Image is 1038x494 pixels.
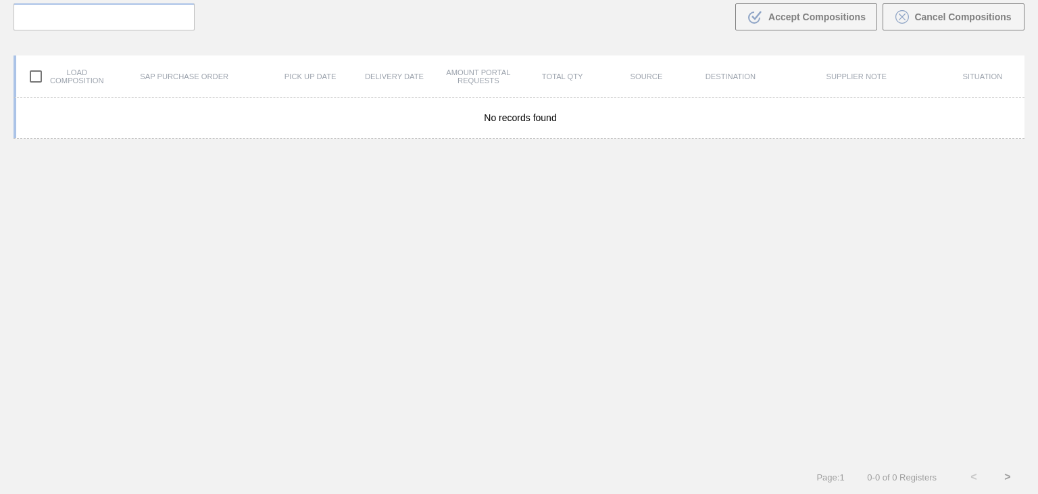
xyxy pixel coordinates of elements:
div: Situation [941,72,1024,81]
div: Source [604,72,688,81]
div: Amount Portal Requests [437,68,520,85]
button: < [957,460,991,494]
div: Total Qty [520,72,604,81]
div: Destination [689,72,772,81]
div: Supplier Note [772,72,941,81]
span: No records found [484,112,556,123]
button: > [991,460,1024,494]
span: Cancel Compositions [914,12,1011,22]
span: Page : 1 [816,472,844,482]
span: 0 - 0 of 0 Registers [865,472,937,482]
button: Cancel Compositions [883,3,1024,30]
div: SAP Purchase Order [100,72,268,81]
div: Pick up Date [268,72,352,81]
span: Accept Compositions [768,12,866,22]
button: Accept Compositions [735,3,877,30]
div: Load composition [16,62,100,91]
div: Delivery Date [352,72,436,81]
